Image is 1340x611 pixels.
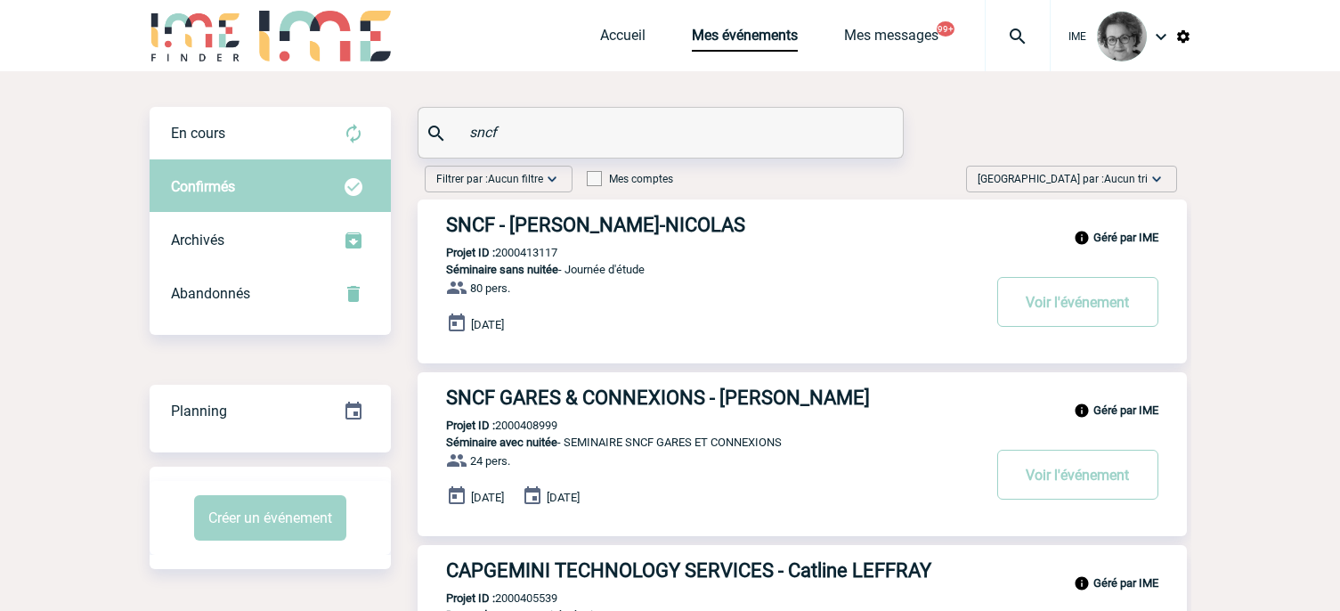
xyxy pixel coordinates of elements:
span: 80 pers. [470,281,510,295]
a: SNCF GARES & CONNEXIONS - [PERSON_NAME] [418,387,1187,409]
p: 2000408999 [418,419,557,432]
b: Géré par IME [1093,576,1158,590]
img: info_black_24dp.svg [1074,403,1090,419]
span: Filtrer par : [436,170,543,188]
span: [GEOGRAPHIC_DATA] par : [978,170,1148,188]
button: Créer un événement [194,495,346,541]
img: baseline_expand_more_white_24dp-b.png [543,170,561,188]
span: Archivés [171,232,224,248]
div: Retrouvez ici tous vos évènements avant confirmation [150,107,391,160]
span: Séminaire sans nuitée [446,263,558,276]
img: IME-Finder [150,11,242,61]
img: 101028-0.jpg [1097,12,1147,61]
a: Accueil [600,27,646,52]
span: En cours [171,125,225,142]
span: [DATE] [471,491,504,504]
p: 2000413117 [418,246,557,259]
button: Voir l'événement [997,277,1158,327]
label: Mes comptes [587,173,673,185]
b: Projet ID : [446,419,495,432]
a: Planning [150,384,391,436]
a: SNCF - [PERSON_NAME]-NICOLAS [418,214,1187,236]
span: Confirmés [171,178,235,195]
h3: SNCF GARES & CONNEXIONS - [PERSON_NAME] [446,387,980,409]
input: Rechercher un événement par son nom [465,119,861,145]
span: Aucun filtre [488,173,543,185]
button: 99+ [937,21,954,37]
button: Voir l'événement [997,450,1158,500]
p: - SEMINAIRE SNCF GARES ET CONNEXIONS [418,436,980,449]
span: 24 pers. [470,454,510,468]
a: CAPGEMINI TECHNOLOGY SERVICES - Catline LEFFRAY [418,559,1187,582]
span: IME [1068,30,1086,43]
a: Mes événements [692,27,798,52]
span: Aucun tri [1104,173,1148,185]
p: - Journée d'étude [418,263,980,276]
span: [DATE] [471,318,504,331]
b: Projet ID : [446,246,495,259]
span: Séminaire avec nuitée [446,436,557,449]
img: baseline_expand_more_white_24dp-b.png [1148,170,1165,188]
h3: CAPGEMINI TECHNOLOGY SERVICES - Catline LEFFRAY [446,559,980,582]
span: [DATE] [547,491,580,504]
p: 2000405539 [418,591,557,605]
span: Planning [171,403,227,420]
img: info_black_24dp.svg [1074,230,1090,246]
span: Abandonnés [171,285,250,302]
div: Retrouvez ici tous vos événements annulés [150,267,391,321]
h3: SNCF - [PERSON_NAME]-NICOLAS [446,214,980,236]
img: info_black_24dp.svg [1074,575,1090,591]
b: Géré par IME [1093,403,1158,417]
div: Retrouvez ici tous les événements que vous avez décidé d'archiver [150,214,391,267]
b: Projet ID : [446,591,495,605]
div: Retrouvez ici tous vos événements organisés par date et état d'avancement [150,385,391,438]
b: Géré par IME [1093,231,1158,244]
a: Mes messages [844,27,938,52]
